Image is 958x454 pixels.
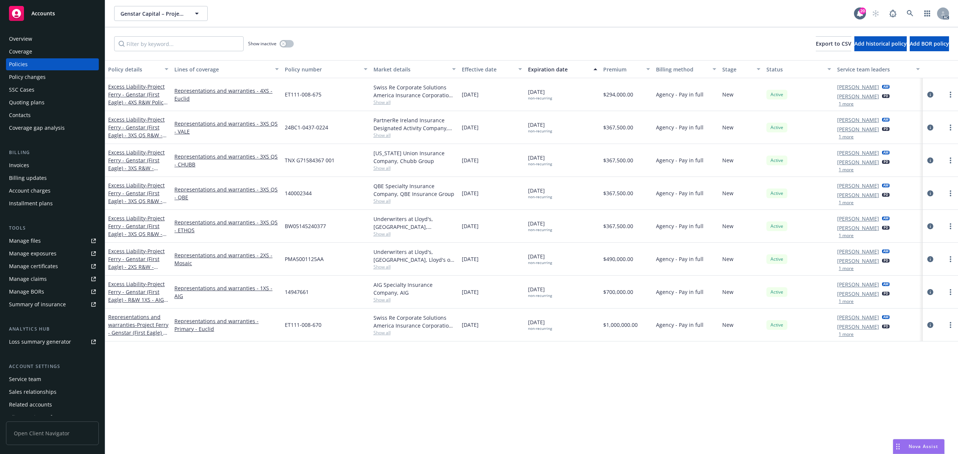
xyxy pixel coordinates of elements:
a: Coverage gap analysis [6,122,99,134]
span: $367,500.00 [603,189,633,197]
button: Genstar Capital – Project Ferry [114,6,208,21]
a: [PERSON_NAME] [837,248,879,255]
div: 20 [859,7,866,14]
span: 140002344 [285,189,312,197]
button: Add historical policy [854,36,907,51]
a: Related accounts [6,399,99,411]
a: Service team [6,373,99,385]
div: Tools [6,224,99,232]
a: Quoting plans [6,96,99,108]
button: Export to CSV [816,36,851,51]
div: Manage claims [9,273,47,285]
a: Policy changes [6,71,99,83]
span: [DATE] [462,123,479,131]
a: [PERSON_NAME] [837,92,879,100]
a: Manage exposures [6,248,99,260]
span: Show all [373,329,456,336]
div: AIG Specialty Insurance Company, AIG [373,281,456,297]
a: Excess Liability [108,83,166,114]
button: Market details [370,60,459,78]
div: Underwriters at Lloyd's, [GEOGRAPHIC_DATA], Lloyd's of [GEOGRAPHIC_DATA], Mosaic Americas Insuran... [373,248,456,264]
span: Genstar Capital – Project Ferry [120,10,185,18]
span: Add BOR policy [910,40,949,47]
a: Client navigator features [6,411,99,423]
div: Manage certificates [9,260,58,272]
div: Contacts [9,109,31,121]
a: more [946,156,955,165]
div: Market details [373,65,448,73]
a: SSC Cases [6,84,99,96]
span: PMA5001125AA [285,255,324,263]
div: non-recurring [528,194,552,199]
button: 1 more [839,299,854,304]
div: Loss summary generator [9,336,71,348]
a: Contacts [6,109,99,121]
span: Agency - Pay in full [656,91,704,98]
div: Policies [9,58,28,70]
div: Policy details [108,65,160,73]
div: Invoices [9,159,29,171]
a: Representations and warranties - 2XS - Mosaic [174,251,279,267]
a: Report a Bug [885,6,900,21]
span: New [722,288,733,296]
button: Expiration date [525,60,600,78]
span: 14947661 [285,288,309,296]
a: more [946,222,955,231]
span: Export to CSV [816,40,851,47]
a: [PERSON_NAME] [837,280,879,288]
a: Manage files [6,235,99,247]
a: circleInformation [926,255,935,264]
a: Representations and warranties - Primary - Euclid [174,317,279,333]
div: Stage [722,65,752,73]
button: Premium [600,60,653,78]
a: [PERSON_NAME] [837,290,879,298]
span: [DATE] [528,220,552,232]
span: $1,000,000.00 [603,321,638,329]
div: Swiss Re Corporate Solutions America Insurance Corporation, [GEOGRAPHIC_DATA] Re, Euclid Financial [373,83,456,99]
a: [PERSON_NAME] [837,116,879,124]
a: Representations and warranties - 3XS QS - ETHOS [174,218,279,234]
span: TNX G71584367 001 [285,156,335,164]
span: [DATE] [462,222,479,230]
a: [PERSON_NAME] [837,149,879,157]
div: Manage files [9,235,41,247]
button: Service team leaders [834,60,922,78]
a: Excess Liability [108,280,165,311]
a: more [946,189,955,198]
div: Expiration date [528,65,589,73]
a: Excess Liability [108,116,165,147]
span: [DATE] [528,285,552,298]
div: Swiss Re Corporate Solutions America Insurance Corporation, [GEOGRAPHIC_DATA] Re, Euclid Financial [373,314,456,329]
div: Billing [6,149,99,156]
div: QBE Specialty Insurance Company, QBE Insurance Group [373,182,456,198]
span: Show all [373,231,456,237]
span: New [722,222,733,230]
span: Nova Assist [909,443,938,450]
div: Underwriters at Lloyd's, [GEOGRAPHIC_DATA], [PERSON_NAME] of [GEOGRAPHIC_DATA], Ethos Specialty [373,215,456,231]
span: Show all [373,99,456,105]
a: more [946,255,955,264]
div: PartnerRe Ireland Insurance Designated Activity Company, Partner Reinsurance Europe SE, VALE Insu... [373,116,456,132]
a: more [946,123,955,132]
div: non-recurring [528,96,552,101]
div: Related accounts [9,399,52,411]
button: 1 more [839,233,854,238]
div: Service team [9,373,41,385]
span: Show inactive [248,40,277,47]
a: Account charges [6,185,99,197]
span: Active [769,223,784,230]
a: more [946,288,955,297]
div: [US_STATE] Union Insurance Company, Chubb Group [373,149,456,165]
div: non-recurring [528,227,552,232]
a: Accounts [6,3,99,24]
div: Coverage gap analysis [9,122,65,134]
a: [PERSON_NAME] [837,182,879,190]
div: non-recurring [528,293,552,298]
a: Loss summary generator [6,336,99,348]
a: Manage certificates [6,260,99,272]
div: non-recurring [528,326,552,331]
button: Policy details [105,60,171,78]
input: Filter by keyword... [114,36,244,51]
div: Analytics hub [6,325,99,333]
div: non-recurring [528,260,552,265]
